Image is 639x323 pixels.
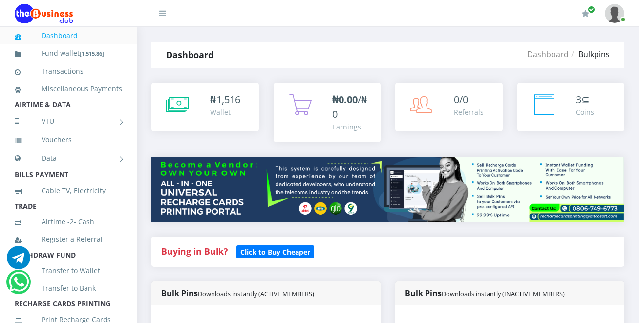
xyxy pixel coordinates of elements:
strong: Bulk Pins [161,288,314,299]
div: Referrals [454,107,484,117]
a: Cable TV, Electricity [15,179,122,202]
small: [ ] [80,50,104,57]
img: multitenant_rcp.png [151,157,624,222]
div: Wallet [210,107,240,117]
a: Airtime -2- Cash [15,211,122,233]
li: Bulkpins [569,48,610,60]
a: Transfer to Bank [15,277,122,300]
b: 1,515.86 [82,50,102,57]
a: Click to Buy Cheaper [236,245,314,257]
img: Logo [15,4,73,23]
a: ₦0.00/₦0 Earnings [274,83,381,142]
a: Vouchers [15,129,122,151]
a: VTU [15,109,122,133]
b: Click to Buy Cheaper [240,247,310,257]
div: Earnings [332,122,371,132]
small: Downloads instantly (ACTIVE MEMBERS) [198,289,314,298]
div: ₦ [210,92,240,107]
small: Downloads instantly (INACTIVE MEMBERS) [442,289,565,298]
span: Renew/Upgrade Subscription [588,6,595,13]
span: 1,516 [216,93,240,106]
div: ⊆ [576,92,594,107]
a: Transactions [15,60,122,83]
a: Miscellaneous Payments [15,78,122,100]
img: User [605,4,624,23]
strong: Buying in Bulk? [161,245,228,257]
b: ₦0.00 [332,93,358,106]
strong: Bulk Pins [405,288,565,299]
span: 3 [576,93,581,106]
a: Chat for support [9,278,29,294]
a: Transfer to Wallet [15,259,122,282]
a: 0/0 Referrals [395,83,503,131]
div: Coins [576,107,594,117]
a: Data [15,146,122,171]
strong: Dashboard [166,49,213,61]
a: Dashboard [527,49,569,60]
i: Renew/Upgrade Subscription [582,10,589,18]
a: Dashboard [15,24,122,47]
a: ₦1,516 Wallet [151,83,259,131]
a: Register a Referral [15,228,122,251]
span: 0/0 [454,93,468,106]
a: Fund wallet[1,515.86] [15,42,122,65]
span: /₦0 [332,93,367,121]
a: Chat for support [7,253,30,269]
